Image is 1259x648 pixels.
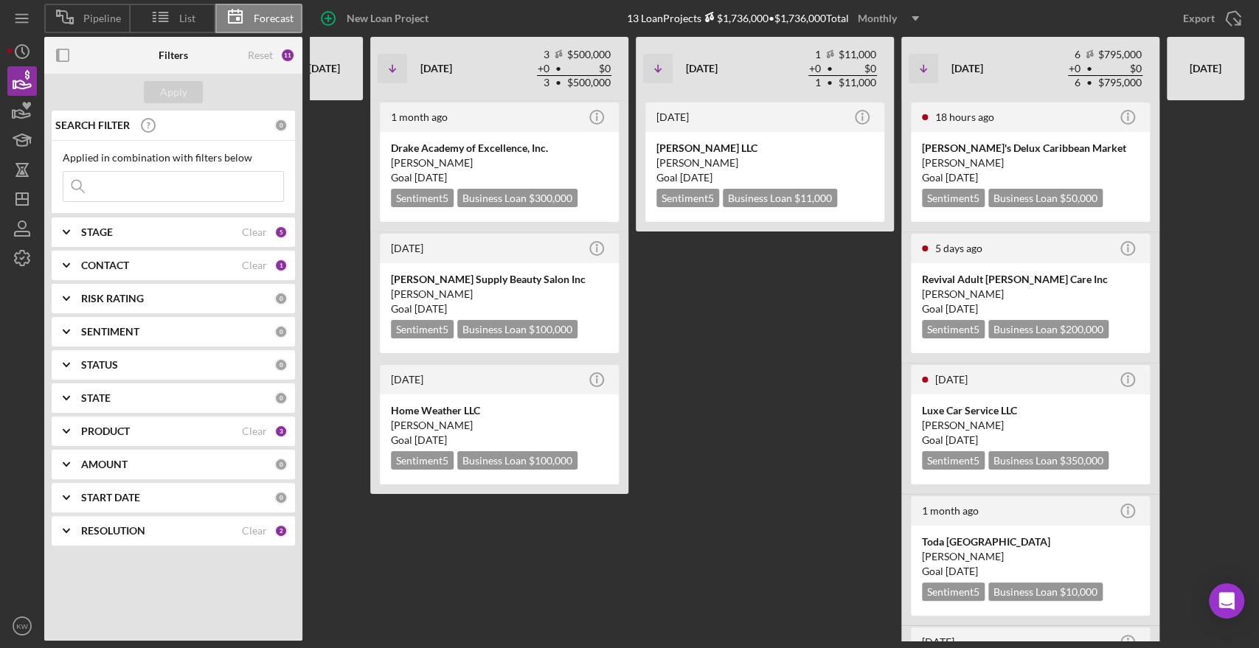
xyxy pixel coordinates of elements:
[378,363,621,487] a: [DATE]Home Weather LLC[PERSON_NAME]Goal [DATE]Sentiment5Business Loan $100,000
[179,13,195,24] span: List
[946,171,978,184] time: 11/23/2025
[160,81,187,103] div: Apply
[391,156,608,170] div: [PERSON_NAME]
[1068,62,1081,76] td: + 0
[159,49,188,61] b: Filters
[922,565,978,577] span: Goal
[378,231,621,355] a: [DATE][PERSON_NAME] Supply Beauty Salon Inc[PERSON_NAME]Goal [DATE]Sentiment5Business Loan $100,000
[391,320,454,338] div: Sentiment 5
[242,425,267,437] div: Clear
[1097,48,1142,62] td: $795,000
[529,192,572,204] span: $300,000
[656,189,719,207] div: Sentiment 5
[922,534,1139,549] div: Toda [GEOGRAPHIC_DATA]
[922,433,978,446] span: Goal
[415,433,447,446] time: 09/30/2025
[656,171,712,184] span: Goal
[566,48,611,62] td: $500,000
[794,192,832,204] span: $11,000
[391,272,608,287] div: [PERSON_NAME] Supply Beauty Salon Inc
[825,64,834,74] span: •
[858,7,897,29] div: Monthly
[420,62,452,74] b: [DATE]
[457,189,578,207] div: Business Loan
[935,111,994,123] time: 2025-09-02 18:23
[686,62,718,74] b: [DATE]
[274,259,288,272] div: 1
[701,12,769,24] div: $1,736,000
[242,226,267,238] div: Clear
[838,48,877,62] td: $11,000
[1085,78,1094,88] span: •
[1168,4,1252,33] button: Export
[391,433,447,446] span: Goal
[81,492,140,504] b: START DATE
[643,100,887,224] a: [DATE][PERSON_NAME] LLC[PERSON_NAME]Goal [DATE]Sentiment5Business Loan $11,000
[946,565,978,577] time: 11/18/2025
[81,259,129,271] b: CONTACT
[922,320,985,338] div: Sentiment 5
[280,48,295,63] div: 11
[274,491,288,504] div: 0
[922,418,1139,433] div: [PERSON_NAME]
[274,425,288,438] div: 3
[347,4,429,33] div: New Loan Project
[838,76,877,90] td: $11,000
[274,119,288,132] div: 0
[554,78,563,88] span: •
[922,171,978,184] span: Goal
[7,611,37,641] button: KW
[951,62,983,74] b: [DATE]
[1183,4,1215,33] div: Export
[274,226,288,239] div: 5
[391,418,608,433] div: [PERSON_NAME]
[16,622,28,630] text: KW
[946,302,978,315] time: 11/20/2025
[988,582,1103,601] div: Business Loan
[83,13,121,24] span: Pipeline
[922,189,985,207] div: Sentiment 5
[1060,323,1103,335] span: $200,000
[922,635,954,648] time: 2025-08-18 20:18
[723,189,837,207] div: Business Loan
[656,141,873,156] div: [PERSON_NAME] LLC
[378,100,621,224] a: 1 month agoDrake Academy of Excellence, Inc.[PERSON_NAME]Goal [DATE]Sentiment5Business Loan $300,000
[537,76,550,90] td: 3
[310,4,443,33] button: New Loan Project
[922,582,985,601] div: Sentiment 5
[566,62,611,76] td: $0
[391,451,454,470] div: Sentiment 5
[81,326,139,338] b: SENTIMENT
[81,293,144,304] b: RISK RATING
[922,403,1139,418] div: Luxe Car Service LLC
[55,119,130,131] b: SEARCH FILTER
[81,459,128,470] b: AMOUNT
[909,231,1152,355] a: 5 days agoRevival Adult [PERSON_NAME] Care Inc[PERSON_NAME]Goal [DATE]Sentiment5Business Loan $20...
[909,363,1152,487] a: [DATE]Luxe Car Service LLC[PERSON_NAME]Goal [DATE]Sentiment5Business Loan $350,000
[808,76,822,90] td: 1
[391,171,447,184] span: Goal
[537,62,550,76] td: + 0
[849,7,928,29] button: Monthly
[946,433,978,446] time: 11/20/2025
[242,525,267,537] div: Clear
[391,287,608,302] div: [PERSON_NAME]
[415,171,447,184] time: 09/30/2025
[1209,583,1244,619] div: Open Intercom Messenger
[627,7,928,29] div: 13 Loan Projects • $1,736,000 Total
[529,454,572,467] span: $100,000
[1097,76,1142,90] td: $795,000
[922,156,1139,170] div: [PERSON_NAME]
[293,43,355,94] div: [DATE]
[81,392,111,404] b: STATE
[81,425,130,437] b: PRODUCT
[988,451,1109,470] div: Business Loan
[922,451,985,470] div: Sentiment 5
[909,494,1152,618] a: 1 month agoToda [GEOGRAPHIC_DATA][PERSON_NAME]Goal [DATE]Sentiment5Business Loan $10,000
[1068,76,1081,90] td: 6
[838,62,877,76] td: $0
[1060,585,1097,598] span: $10,000
[391,111,448,123] time: 2025-07-29 17:25
[922,302,978,315] span: Goal
[922,549,1139,564] div: [PERSON_NAME]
